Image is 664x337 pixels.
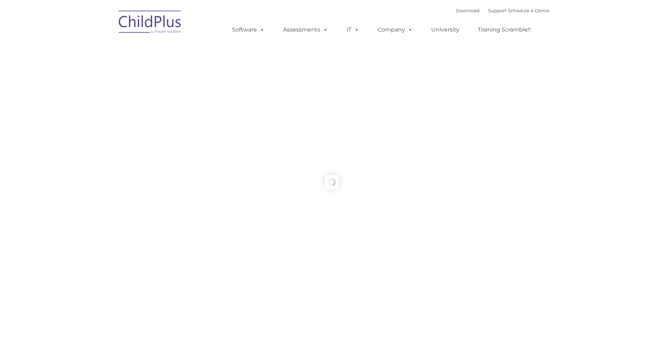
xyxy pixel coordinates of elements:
[456,8,549,13] font: |
[508,8,549,13] a: Schedule A Demo
[424,23,466,37] a: University
[276,23,335,37] a: Assessments
[471,23,538,37] a: Training Scramble!!
[340,23,366,37] a: IT
[488,8,506,13] a: Support
[225,23,272,37] a: Software
[456,8,480,13] a: Download
[115,6,185,41] img: ChildPlus by Procare Solutions
[371,23,420,37] a: Company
